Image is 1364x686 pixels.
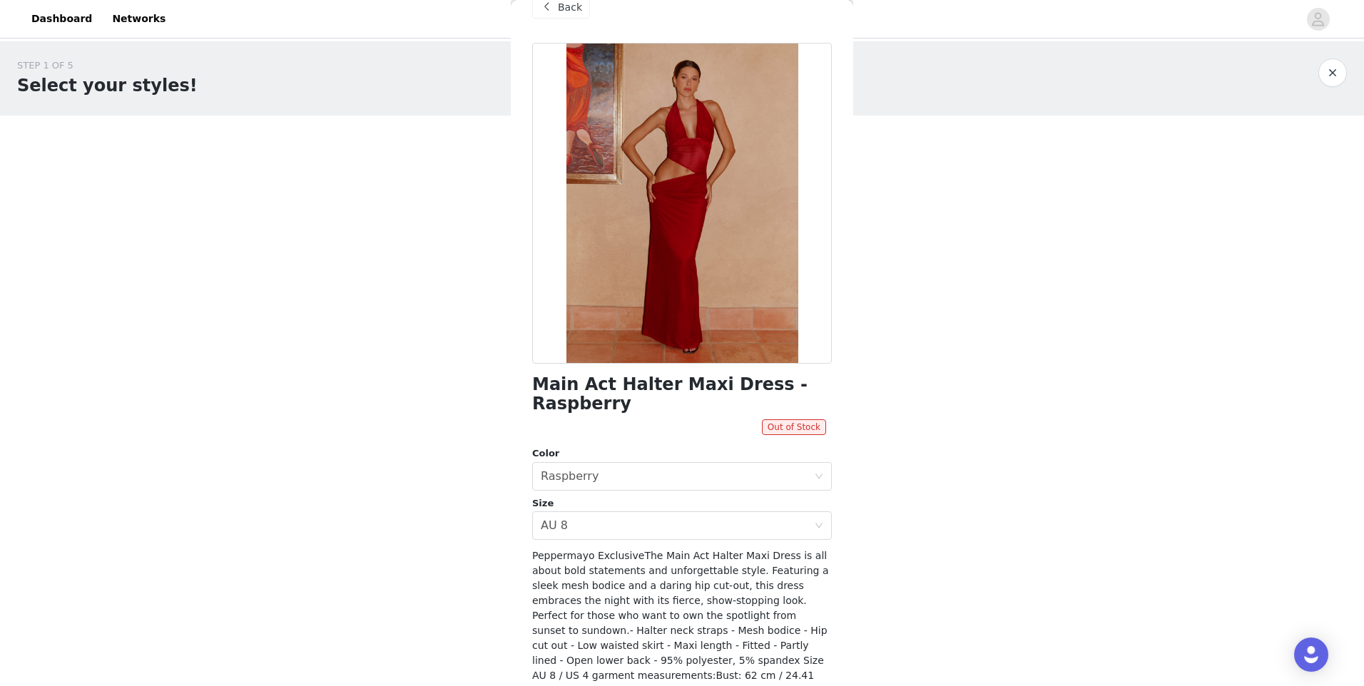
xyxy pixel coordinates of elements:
[532,496,832,511] div: Size
[17,73,198,98] h1: Select your styles!
[532,375,832,414] h1: Main Act Halter Maxi Dress - Raspberry
[17,58,198,73] div: STEP 1 OF 5
[762,419,826,435] span: Out of Stock
[1311,8,1325,31] div: avatar
[103,3,174,35] a: Networks
[1294,638,1328,672] div: Open Intercom Messenger
[541,512,568,539] div: AU 8
[23,3,101,35] a: Dashboard
[541,463,599,490] div: Raspberry
[532,446,832,461] div: Color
